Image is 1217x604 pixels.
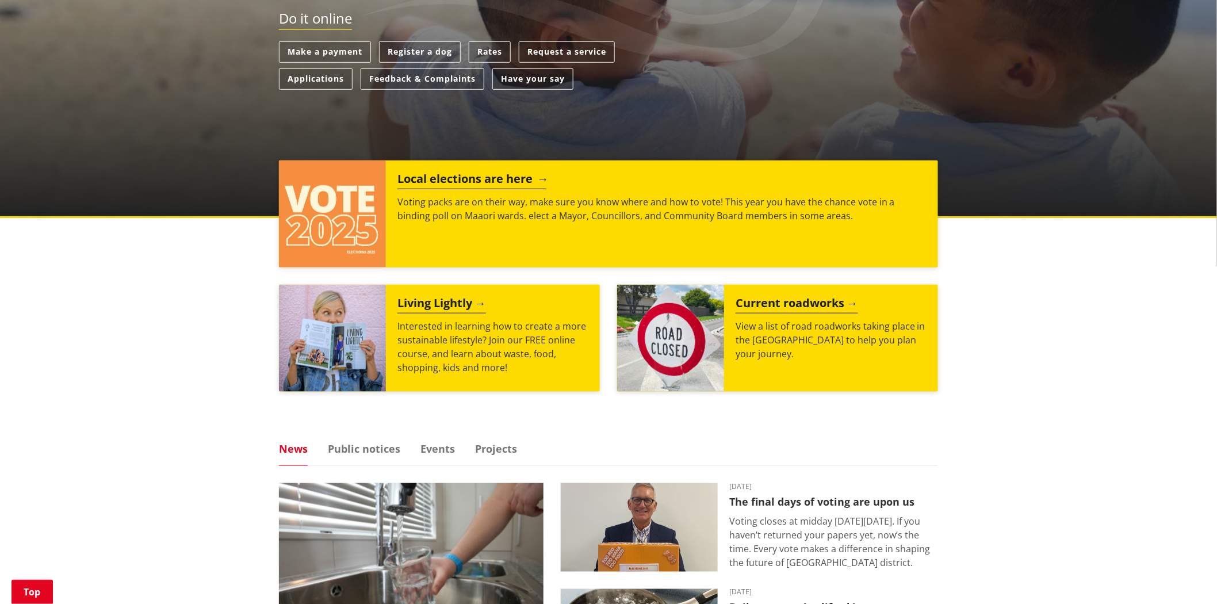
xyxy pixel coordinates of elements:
a: Make a payment [279,41,371,63]
a: News [279,444,308,454]
a: Applications [279,68,353,90]
a: Have your say [492,68,573,90]
img: Road closed sign [617,285,724,392]
a: Register a dog [379,41,461,63]
p: View a list of road roadworks taking place in the [GEOGRAPHIC_DATA] to help you plan your journey. [736,319,927,361]
a: [DATE] The final days of voting are upon us Voting closes at midday [DATE][DATE]. If you haven’t ... [561,483,938,572]
time: [DATE] [729,483,938,490]
h2: Local elections are here [397,172,546,189]
a: Projects [475,444,517,454]
img: Craig Hobbs editorial elections [561,483,718,572]
iframe: Messenger Launcher [1164,556,1205,597]
a: Events [420,444,455,454]
a: Living Lightly Interested in learning how to create a more sustainable lifestyle? Join our FREE o... [279,285,600,392]
a: Current roadworks View a list of road roadworks taking place in the [GEOGRAPHIC_DATA] to help you... [617,285,938,392]
a: Request a service [519,41,615,63]
p: Voting packs are on their way, make sure you know where and how to vote! This year you have the c... [397,195,927,223]
a: Rates [469,41,511,63]
time: [DATE] [729,589,938,596]
p: Interested in learning how to create a more sustainable lifestyle? Join our FREE online course, a... [397,319,588,374]
h2: Do it online [279,10,352,30]
a: Feedback & Complaints [361,68,484,90]
h3: The final days of voting are upon us [729,496,938,509]
p: Voting closes at midday [DATE][DATE]. If you haven’t returned your papers yet, now’s the time. Ev... [729,514,938,569]
h2: Living Lightly [397,296,486,314]
img: Mainstream Green Workshop Series [279,285,386,392]
a: Local elections are here Voting packs are on their way, make sure you know where and how to vote!... [279,160,938,267]
a: Top [12,580,53,604]
img: Vote 2025 [279,160,386,267]
h2: Current roadworks [736,296,858,314]
a: Public notices [328,444,400,454]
